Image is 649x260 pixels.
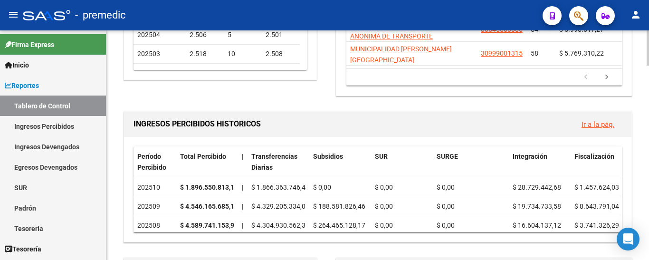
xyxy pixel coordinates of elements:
div: 37.101 [266,67,296,78]
span: 202502 [137,69,160,77]
datatable-header-cell: Transferencias Diarias [248,146,309,178]
span: $ 264.465.128,17 [313,221,365,229]
span: $ 1.866.363.746,46 [251,183,309,191]
span: Subsidios [313,153,343,160]
button: Ir a la pág. [574,116,622,133]
div: 202510 [137,182,172,193]
span: - premedic [75,5,126,26]
span: SUR [375,153,388,160]
div: 5 [228,29,258,40]
span: | [242,183,243,191]
span: $ 28.729.442,68 [513,183,561,191]
span: $ 0,00 [437,183,455,191]
span: Firma Express [5,39,54,50]
strong: $ 1.896.550.813,17 [180,183,238,191]
span: Reportes [5,80,39,91]
div: 2.508 [266,48,296,59]
span: Período Percibido [137,153,166,171]
datatable-header-cell: Total Percibido [176,146,238,178]
datatable-header-cell: Fiscalización [571,146,632,178]
span: $ 0,00 [375,183,393,191]
span: Integración [513,153,547,160]
a: go to previous page [577,72,595,83]
datatable-header-cell: SURGE [433,146,509,178]
span: 58 [531,49,538,57]
span: 202503 [137,50,160,58]
div: 2.506 [190,29,220,40]
span: $ 188.581.826,46 [313,202,365,210]
span: Tesorería [5,244,41,254]
span: | [242,221,243,229]
span: $ 3.741.326,29 [574,221,619,229]
div: 37.667 [190,67,220,78]
datatable-header-cell: Subsidios [309,146,371,178]
span: Fiscalización [574,153,614,160]
span: Total Percibido [180,153,226,160]
a: Ir a la pág. [582,120,614,129]
span: MUNICIPALIDAD [PERSON_NAME][GEOGRAPHIC_DATA] [350,45,452,64]
span: $ 1.457.624,03 [574,183,619,191]
span: SURGE [437,153,458,160]
datatable-header-cell: SUR [371,146,433,178]
div: Open Intercom Messenger [617,228,639,250]
datatable-header-cell: Integración [509,146,571,178]
span: $ 5.769.310,22 [559,49,604,57]
datatable-header-cell: | [238,146,248,178]
div: 10 [228,48,258,59]
mat-icon: person [630,9,641,20]
div: 202509 [137,201,172,212]
span: Inicio [5,60,29,70]
mat-icon: menu [8,9,19,20]
span: Transferencias Diarias [251,153,297,171]
strong: $ 4.546.165.685,14 [180,202,238,210]
datatable-header-cell: Período Percibido [134,146,176,178]
span: $ 0,00 [375,202,393,210]
span: $ 0,00 [313,183,331,191]
span: $ 4.304.930.562,37 [251,221,309,229]
a: go to next page [598,72,616,83]
span: | [242,202,243,210]
span: $ 8.643.791,04 [574,202,619,210]
span: $ 0,00 [375,221,393,229]
span: $ 4.329.205.334,06 [251,202,309,210]
span: | [242,153,244,160]
span: $ 19.734.733,58 [513,202,561,210]
div: 2.501 [266,29,296,40]
span: $ 0,00 [437,221,455,229]
div: 2.518 [190,48,220,59]
span: $ 16.604.137,12 [513,221,561,229]
span: 30999001315 [481,49,523,57]
div: 202508 [137,220,172,231]
div: 566 [228,67,258,78]
span: 202504 [137,31,160,39]
span: $ 0,00 [437,202,455,210]
strong: $ 4.589.741.153,95 [180,221,238,229]
span: INGRESOS PERCIBIDOS HISTORICOS [134,119,261,128]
